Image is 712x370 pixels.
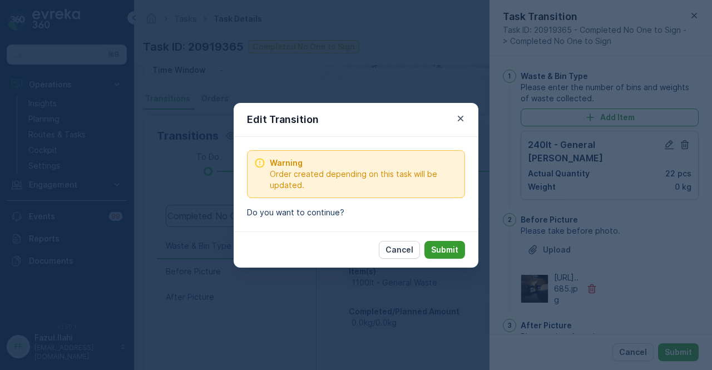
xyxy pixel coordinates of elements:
button: Cancel [379,241,420,259]
p: Cancel [385,244,413,255]
button: Submit [424,241,465,259]
p: Do you want to continue? [247,207,465,218]
p: Submit [431,244,458,255]
span: Warning [270,157,458,169]
p: Edit Transition [247,112,319,127]
span: Order created depending on this task will be updated. [270,169,458,191]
